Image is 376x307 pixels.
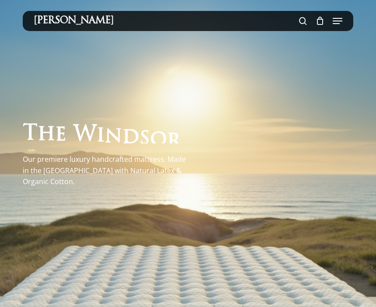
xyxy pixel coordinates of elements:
[105,127,122,148] span: n
[167,131,181,152] span: r
[97,126,105,147] span: i
[150,130,167,151] span: o
[23,154,187,188] p: Our premiere luxury handcrafted mattress. Made in the [GEOGRAPHIC_DATA] with Natural Latex & Orga...
[55,125,66,146] span: e
[122,128,139,149] span: d
[23,124,38,145] span: T
[139,129,150,150] span: s
[34,16,114,26] a: [PERSON_NAME]
[333,17,342,25] a: Navigation Menu
[38,125,55,146] span: h
[311,16,328,26] a: Cart
[73,126,97,147] span: W
[23,122,181,143] h1: The Windsor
